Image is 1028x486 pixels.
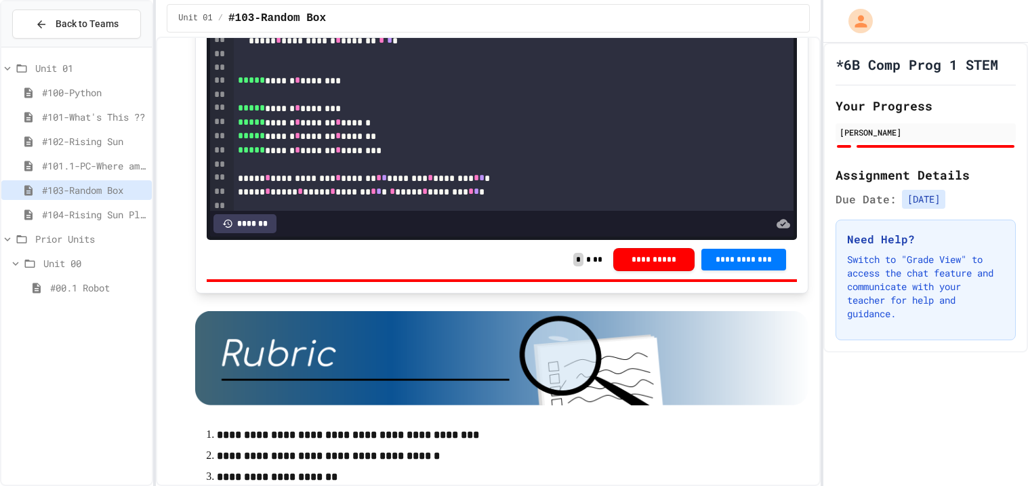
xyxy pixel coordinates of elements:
[847,231,1004,247] h3: Need Help?
[836,165,1016,184] h2: Assignment Details
[836,55,998,74] h1: *6B Comp Prog 1 STEM
[42,134,146,148] span: #102-Rising Sun
[42,110,146,124] span: #101-What's This ??
[836,191,897,207] span: Due Date:
[834,5,876,37] div: My Account
[42,159,146,173] span: #101.1-PC-Where am I?
[56,17,119,31] span: Back to Teams
[42,207,146,222] span: #104-Rising Sun Plus
[42,183,146,197] span: #103-Random Box
[35,232,146,246] span: Prior Units
[228,10,326,26] span: #103-Random Box
[50,281,146,295] span: #00.1 Robot
[847,253,1004,321] p: Switch to "Grade View" to access the chat feature and communicate with your teacher for help and ...
[836,96,1016,115] h2: Your Progress
[902,190,945,209] span: [DATE]
[218,13,223,24] span: /
[12,9,141,39] button: Back to Teams
[43,256,146,270] span: Unit 00
[42,85,146,100] span: #100-Python
[178,13,212,24] span: Unit 01
[35,61,146,75] span: Unit 01
[840,126,1012,138] div: [PERSON_NAME]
